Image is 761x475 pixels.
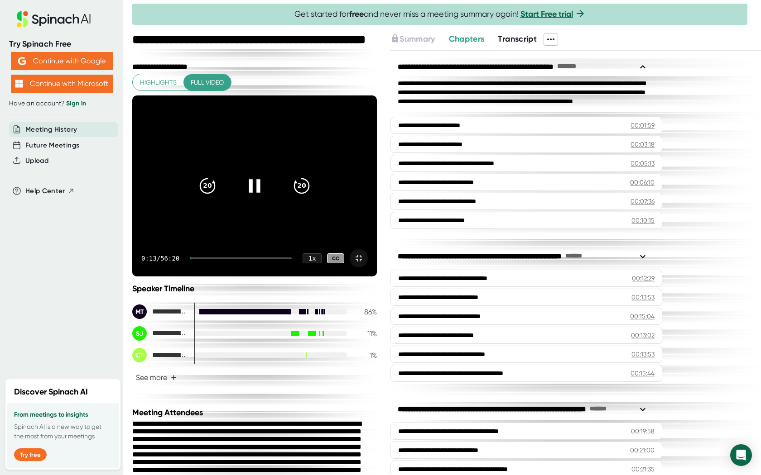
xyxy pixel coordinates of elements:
button: Full video [183,74,231,91]
b: free [349,9,364,19]
div: 00:13:02 [631,331,655,340]
div: Susan K Jacobo [132,326,187,341]
div: 00:05:13 [631,159,655,168]
div: María C Febre De La Torre [132,304,187,319]
a: Sign in [66,100,86,107]
div: MT [132,304,147,319]
div: Upgrade to access [390,33,448,46]
div: 00:21:35 [631,465,655,474]
button: Summary [390,33,435,45]
span: Full video [191,77,224,88]
button: Transcript [498,33,537,45]
div: 00:13:53 [631,350,655,359]
span: Summary [400,34,435,44]
button: See more+ [132,370,180,385]
p: Spinach AI is a new way to get the most from your meetings [14,422,112,441]
div: Have an account? [9,100,114,108]
div: CC [327,253,344,264]
div: 1 x [303,253,322,263]
div: SJ [132,326,147,341]
h2: Discover Spinach AI [14,386,88,398]
button: Chapters [449,33,485,45]
div: 1 % [354,351,377,360]
button: Highlights [133,74,184,91]
img: Aehbyd4JwY73AAAAAElFTkSuQmCC [18,57,26,65]
div: 00:21:00 [630,446,655,455]
button: Future Meetings [25,140,79,151]
button: Try free [14,448,47,461]
button: Help Center [25,186,75,196]
div: 00:10:15 [631,216,655,225]
div: 11 % [354,329,377,338]
div: 00:15:04 [630,312,655,321]
div: Speaker Timeline [132,284,377,294]
h3: From meetings to insights [14,411,112,418]
div: Crystal J Tran [132,348,187,362]
div: 86 % [354,308,377,316]
span: + [171,374,177,381]
button: Upload [25,156,48,166]
div: CT [132,348,147,362]
span: Get started for and never miss a meeting summary again! [294,9,586,19]
button: Continue with Microsoft [11,75,113,93]
div: 00:12:29 [632,274,655,283]
button: Continue with Google [11,52,113,70]
div: 00:01:59 [631,121,655,130]
button: Meeting History [25,124,77,135]
a: Start Free trial [520,9,573,19]
div: 0:13 / 56:20 [141,255,179,262]
span: Transcript [498,34,537,44]
div: 00:07:36 [631,197,655,206]
span: Highlights [140,77,177,88]
div: 00:03:18 [631,140,655,149]
div: Meeting Attendees [132,408,379,418]
div: 00:19:58 [631,427,655,436]
span: Help Center [25,186,65,196]
div: Open Intercom Messenger [730,444,752,466]
div: 00:06:10 [630,178,655,187]
div: 00:13:53 [631,293,655,302]
span: Chapters [449,34,485,44]
div: 00:15:44 [631,369,655,378]
div: Try Spinach Free [9,39,114,49]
